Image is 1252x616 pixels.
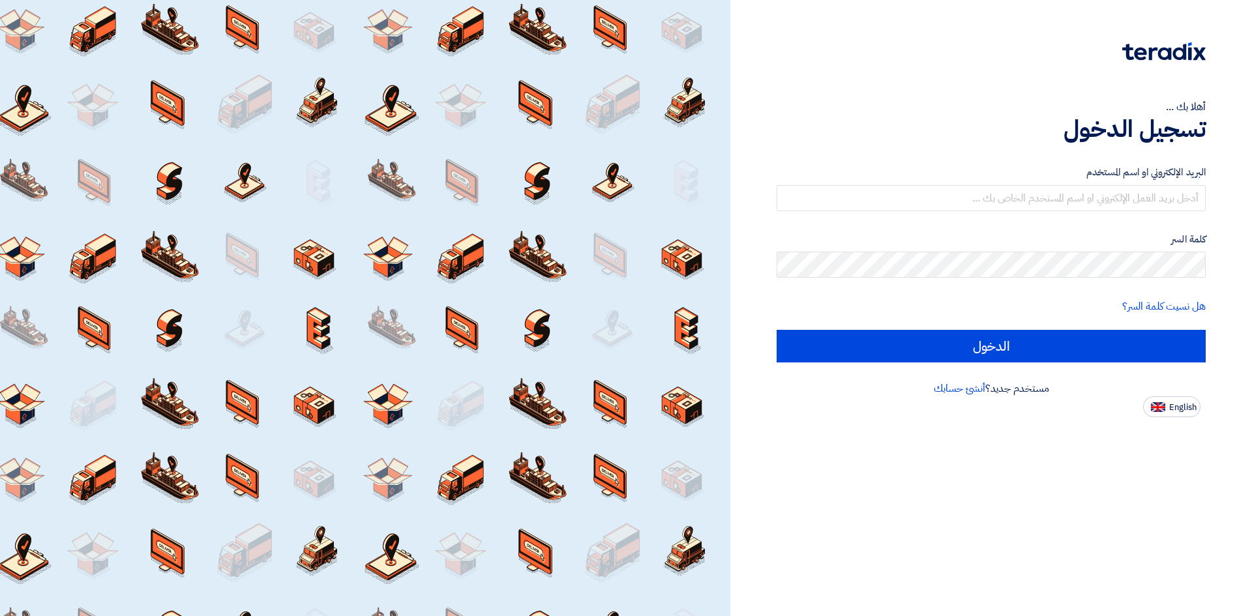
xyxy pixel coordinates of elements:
img: Teradix logo [1122,42,1206,61]
a: أنشئ حسابك [934,381,985,396]
img: en-US.png [1151,402,1165,412]
input: أدخل بريد العمل الإلكتروني او اسم المستخدم الخاص بك ... [777,185,1206,211]
input: الدخول [777,330,1206,362]
span: English [1169,403,1197,412]
div: مستخدم جديد؟ [777,381,1206,396]
a: هل نسيت كلمة السر؟ [1122,299,1206,314]
label: كلمة السر [777,232,1206,247]
button: English [1143,396,1200,417]
label: البريد الإلكتروني او اسم المستخدم [777,165,1206,180]
div: أهلا بك ... [777,99,1206,115]
h1: تسجيل الدخول [777,115,1206,143]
